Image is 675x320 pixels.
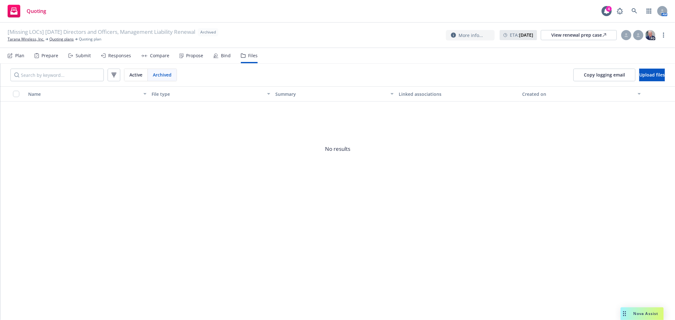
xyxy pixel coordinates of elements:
[108,53,131,58] div: Responses
[8,36,44,42] a: Tarana Wireless, Inc.
[519,32,533,38] strong: [DATE]
[459,32,483,39] span: More info...
[76,53,91,58] div: Submit
[153,71,172,78] span: Archived
[15,53,24,58] div: Plan
[621,307,664,320] button: Nova Assist
[621,307,628,320] div: Drag to move
[520,86,643,102] button: Created on
[628,5,641,17] a: Search
[541,30,617,40] a: View renewal prep case
[27,9,46,14] span: Quoting
[522,91,634,97] div: Created on
[0,102,675,196] span: No results
[186,53,203,58] div: Propose
[446,30,495,40] button: More info...
[28,91,140,97] div: Name
[8,28,195,36] span: [Missing LOCs] [DATE] Directors and Officers, Management Liability Renewal
[614,5,626,17] a: Report a Bug
[129,71,142,78] span: Active
[399,91,517,97] div: Linked associations
[584,72,625,78] span: Copy logging email
[200,29,216,35] span: Archived
[510,32,533,38] span: ETA :
[643,5,655,17] a: Switch app
[152,91,263,97] div: File type
[221,53,231,58] div: Bind
[273,86,396,102] button: Summary
[639,72,665,78] span: Upload files
[150,53,169,58] div: Compare
[639,69,665,81] button: Upload files
[248,53,258,58] div: Files
[606,6,612,12] div: 4
[634,311,659,316] span: Nova Assist
[79,36,101,42] span: Quoting plan
[149,86,272,102] button: File type
[396,86,520,102] button: Linked associations
[10,69,104,81] input: Search by keyword...
[13,91,19,97] input: Select all
[660,31,667,39] a: more
[645,30,655,40] img: photo
[573,69,635,81] button: Copy logging email
[41,53,58,58] div: Prepare
[49,36,74,42] a: Quoting plans
[5,2,49,20] a: Quoting
[26,86,149,102] button: Name
[275,91,387,97] div: Summary
[551,30,606,40] div: View renewal prep case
